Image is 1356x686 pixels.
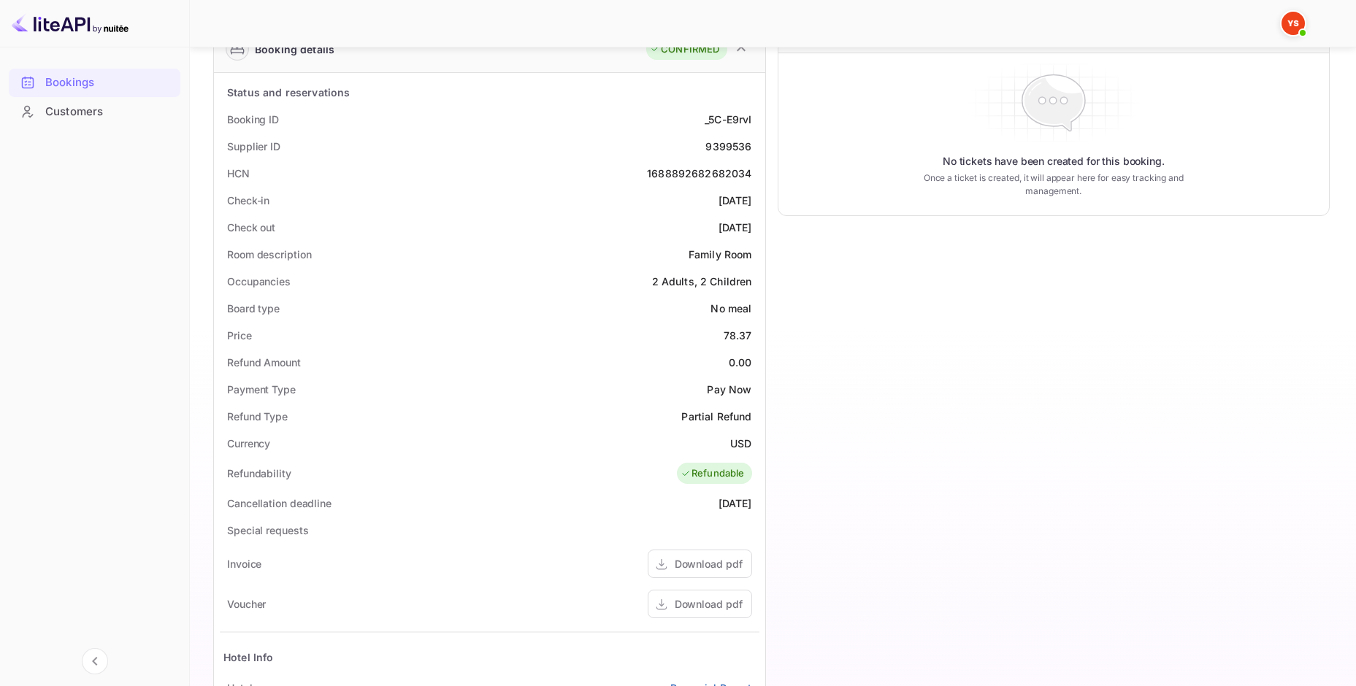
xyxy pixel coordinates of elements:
[675,556,743,571] div: Download pdf
[82,648,108,674] button: Collapse navigation
[705,139,751,154] div: 9399536
[9,69,180,97] div: Bookings
[227,301,280,316] div: Board type
[647,166,751,181] div: 1688892682682034
[227,85,350,100] div: Status and reservations
[943,154,1165,169] p: No tickets have been created for this booking.
[719,193,752,208] div: [DATE]
[227,112,279,127] div: Booking ID
[227,355,301,370] div: Refund Amount
[227,382,296,397] div: Payment Type
[9,98,180,125] a: Customers
[45,74,173,91] div: Bookings
[9,69,180,96] a: Bookings
[724,328,752,343] div: 78.37
[12,12,129,35] img: LiteAPI logo
[227,139,280,154] div: Supplier ID
[227,193,269,208] div: Check-in
[730,436,751,451] div: USD
[652,274,752,289] div: 2 Adults, 2 Children
[719,496,752,511] div: [DATE]
[227,220,275,235] div: Check out
[689,247,752,262] div: Family Room
[227,328,252,343] div: Price
[227,166,250,181] div: HCN
[9,98,180,126] div: Customers
[675,596,743,612] div: Download pdf
[227,409,288,424] div: Refund Type
[650,42,719,57] div: CONFIRMED
[227,247,311,262] div: Room description
[227,596,266,612] div: Voucher
[719,220,752,235] div: [DATE]
[710,301,751,316] div: No meal
[223,650,274,665] div: Hotel Info
[255,42,334,57] div: Booking details
[729,355,752,370] div: 0.00
[227,523,308,538] div: Special requests
[45,104,173,120] div: Customers
[227,436,270,451] div: Currency
[1282,12,1305,35] img: Yandex Support
[681,466,745,481] div: Refundable
[681,409,751,424] div: Partial Refund
[227,274,291,289] div: Occupancies
[707,382,751,397] div: Pay Now
[227,466,291,481] div: Refundability
[227,556,261,571] div: Invoice
[227,496,332,511] div: Cancellation deadline
[905,171,1202,198] p: Once a ticket is created, it will appear here for easy tracking and management.
[705,112,751,127] div: _5C-E9rvI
